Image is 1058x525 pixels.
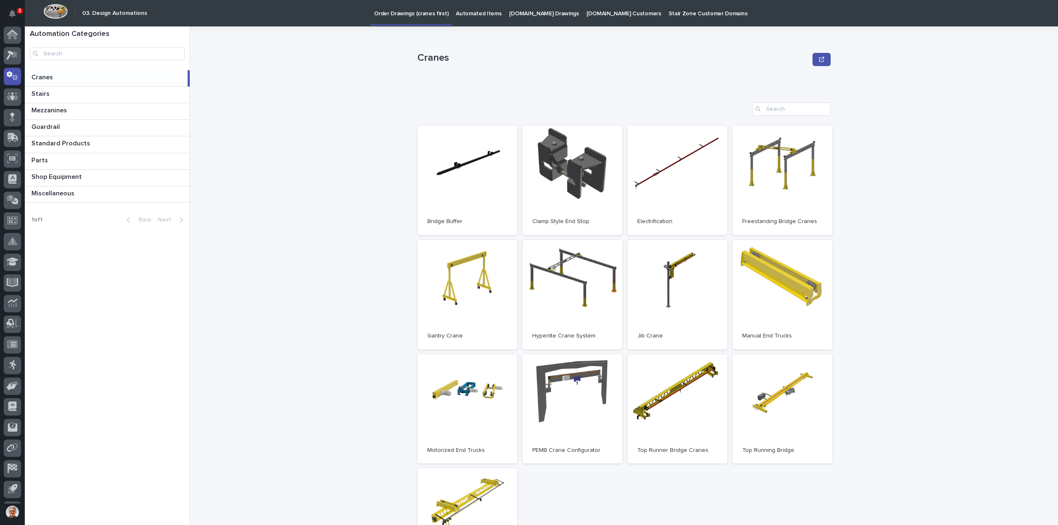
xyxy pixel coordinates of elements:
p: PEMB Crane Configurator [532,447,612,454]
a: Standard ProductsStandard Products [25,136,190,153]
a: Hyperlite Crane System [522,240,622,349]
a: Motorized End Trucks [417,354,517,464]
p: Top Running Bridge [742,447,822,454]
input: Search [752,102,831,116]
div: Notifications3 [10,10,21,23]
p: Manual End Trucks [742,333,822,340]
a: Top Runner Bridge Cranes [627,354,727,464]
h2: 03. Design Automations [82,10,147,17]
p: Gantry Crane [427,333,508,340]
a: MezzaninesMezzanines [25,103,190,120]
button: users-avatar [4,504,21,521]
a: Clamp Style End Stop [522,126,622,235]
p: Clamp Style End Stop [532,218,612,225]
p: Cranes [417,52,809,64]
a: Bridge Buffer [417,126,517,235]
a: Top Running Bridge [732,354,832,464]
a: GuardrailGuardrail [25,120,190,136]
a: Shop EquipmentShop Equipment [25,170,190,186]
p: Bridge Buffer [427,218,508,225]
button: Back [120,216,155,223]
h1: Automation Categories [30,30,185,39]
p: Jib Crane [637,333,717,340]
p: Freestanding Bridge Cranes [742,218,822,225]
p: Guardrail [31,121,62,131]
a: CranesCranes [25,70,190,87]
p: Parts [31,155,50,164]
p: Mezzanines [31,105,69,114]
p: Stairs [31,88,51,98]
button: Notifications [4,5,21,22]
input: Search [30,47,185,60]
a: Gantry Crane [417,240,517,349]
a: PEMB Crane Configurator [522,354,622,464]
span: Back [133,217,151,223]
p: 3 [18,8,21,14]
p: Miscellaneous [31,188,76,197]
img: Workspace Logo [43,4,68,19]
p: 1 of 1 [25,210,49,230]
p: Cranes [31,72,55,81]
a: Freestanding Bridge Cranes [732,126,832,235]
a: Manual End Trucks [732,240,832,349]
p: Electrification [637,218,717,225]
a: Electrification [627,126,727,235]
a: PartsParts [25,153,190,170]
span: Next [158,217,176,223]
button: Next [155,216,190,223]
p: Hyperlite Crane System [532,333,612,340]
a: MiscellaneousMiscellaneous [25,186,190,203]
p: Standard Products [31,138,92,147]
p: Motorized End Trucks [427,447,508,454]
a: StairsStairs [25,87,190,103]
a: Jib Crane [627,240,727,349]
p: Shop Equipment [31,171,83,181]
p: Top Runner Bridge Cranes [637,447,717,454]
